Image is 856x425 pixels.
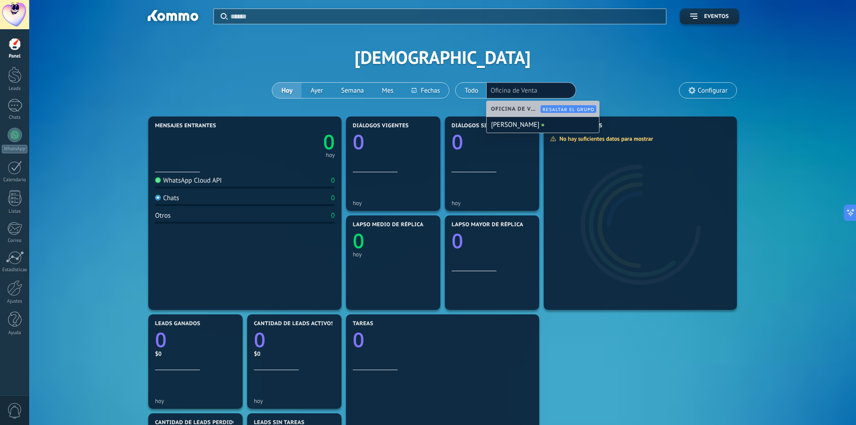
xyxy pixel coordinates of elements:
[155,195,161,201] img: Chats
[2,54,28,59] div: Panel
[254,398,335,404] div: hoy
[353,326,532,353] a: 0
[155,194,179,202] div: Chats
[254,326,266,353] text: 0
[353,123,409,129] span: Diálogos vigentes
[353,128,364,156] text: 0
[2,267,28,273] div: Estadísticas
[155,211,171,220] div: Otros
[452,200,532,206] div: hoy
[155,321,200,327] span: Leads ganados
[2,209,28,215] div: Listas
[155,123,216,129] span: Mensajes entrantes
[452,222,523,228] span: Lapso mayor de réplica
[155,326,236,353] a: 0
[254,326,335,353] a: 0
[550,135,659,143] div: No hay suficientes datos para mostrar
[353,251,434,258] div: hoy
[487,117,599,133] div: [PERSON_NAME]
[403,83,449,98] button: Fechas
[331,211,335,220] div: 0
[2,330,28,336] div: Ayuda
[155,326,167,353] text: 0
[323,128,335,156] text: 0
[155,350,236,358] div: $0
[155,177,161,183] img: WhatsApp Cloud API
[302,83,332,98] button: Ayer
[353,222,424,228] span: Lapso medio de réplica
[373,83,403,98] button: Mes
[155,176,222,185] div: WhatsApp Cloud API
[2,145,27,153] div: WhatsApp
[488,83,555,98] button: Elija un usuarioOficina de Venta
[353,200,434,206] div: hoy
[353,227,364,255] text: 0
[2,238,28,244] div: Correo
[2,299,28,304] div: Ajustes
[680,9,739,24] button: Eventos
[331,176,335,185] div: 0
[491,106,543,112] span: Oficina de Venta
[452,128,463,156] text: 0
[452,123,515,129] span: Diálogos sin réplica
[2,177,28,183] div: Calendario
[254,350,335,358] div: $0
[704,13,729,20] span: Eventos
[254,321,334,327] span: Cantidad de leads activos
[353,321,373,327] span: Tareas
[331,194,335,202] div: 0
[543,107,594,112] span: Resaltar el grupo
[353,326,364,353] text: 0
[332,83,373,98] button: Semana
[698,87,727,94] span: Configurar
[2,115,28,121] div: Chats
[452,227,463,255] text: 0
[326,153,335,157] div: hoy
[245,128,335,156] a: 0
[272,83,302,98] button: Hoy
[155,398,236,404] div: hoy
[2,86,28,92] div: Leads
[456,83,488,98] button: Todo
